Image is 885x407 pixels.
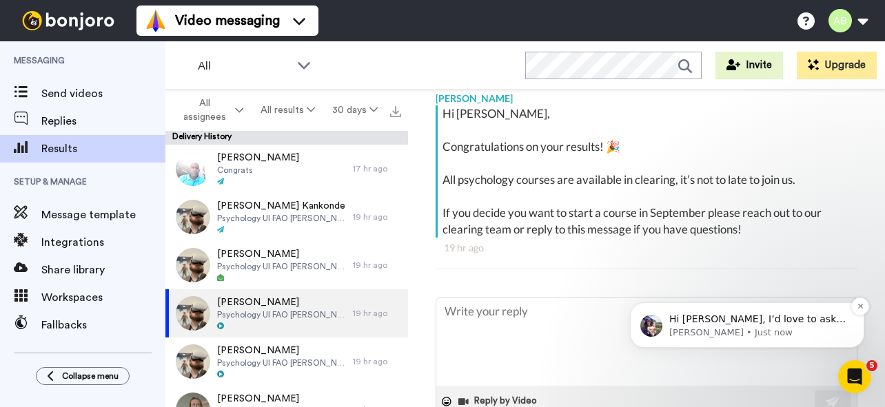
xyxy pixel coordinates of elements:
[242,81,260,99] button: Dismiss notification
[609,216,885,370] iframe: Intercom notifications message
[217,151,299,165] span: [PERSON_NAME]
[176,96,232,124] span: All assignees
[838,360,871,393] iframe: Intercom live chat
[31,98,53,121] img: Profile image for Amy
[41,234,165,251] span: Integrations
[390,106,401,117] img: export.svg
[353,260,401,271] div: 19 hr ago
[217,165,299,176] span: Congrats
[41,262,165,278] span: Share library
[436,85,857,105] div: [PERSON_NAME]
[41,85,165,102] span: Send videos
[60,96,238,110] p: Hi [PERSON_NAME], I’d love to ask you a quick question: If [PERSON_NAME] could introduce a new fe...
[145,10,167,32] img: vm-color.svg
[41,113,165,129] span: Replies
[176,152,210,186] img: 75364cf7-7557-4ced-9b0f-b146d891accc-thumb.jpg
[217,213,346,224] span: Psychology UI FAO [PERSON_NAME]
[443,105,854,238] div: Hi [PERSON_NAME], Congratulations on your results! 🎉 All psychology courses are available in clea...
[36,367,130,385] button: Collapse menu
[175,11,280,30] span: Video messaging
[176,344,210,379] img: 8bda325a-4a17-4d6e-a492-f6832f167f0f-thumb.jpg
[176,200,210,234] img: 8bda325a-4a17-4d6e-a492-f6832f167f0f-thumb.jpg
[866,360,877,371] span: 5
[217,199,346,213] span: [PERSON_NAME] Kankonde
[252,98,324,123] button: All results
[217,261,346,272] span: Psychology UI FAO [PERSON_NAME]
[168,91,252,129] button: All assignees
[217,392,328,406] span: [PERSON_NAME]
[60,110,238,123] p: Message from Amy, sent Just now
[165,337,408,386] a: [PERSON_NAME]Psychology UI FAO [PERSON_NAME]19 hr ago
[41,140,165,157] span: Results
[17,11,120,30] img: bj-logo-header-white.svg
[217,357,346,368] span: Psychology UI FAO [PERSON_NAME]
[41,317,165,333] span: Fallbacks
[353,308,401,319] div: 19 hr ago
[198,58,290,74] span: All
[444,241,849,255] div: 19 hr ago
[323,98,386,123] button: 30 days
[715,52,783,79] button: Invite
[165,145,408,193] a: [PERSON_NAME]Congrats17 hr ago
[217,295,346,309] span: [PERSON_NAME]
[353,163,401,174] div: 17 hr ago
[217,309,346,320] span: Psychology UI FAO [PERSON_NAME]
[386,100,405,121] button: Export all results that match these filters now.
[217,247,346,261] span: [PERSON_NAME]
[353,211,401,222] div: 19 hr ago
[165,289,408,337] a: [PERSON_NAME]Psychology UI FAO [PERSON_NAME]19 hr ago
[176,248,210,282] img: 8bda325a-4a17-4d6e-a492-f6832f167f0f-thumb.jpg
[41,207,165,223] span: Message template
[797,52,877,79] button: Upgrade
[165,193,408,241] a: [PERSON_NAME] KankondePsychology UI FAO [PERSON_NAME]19 hr ago
[165,241,408,289] a: [PERSON_NAME]Psychology UI FAO [PERSON_NAME]19 hr ago
[176,296,210,331] img: 8bda325a-4a17-4d6e-a492-f6832f167f0f-thumb.jpg
[353,356,401,367] div: 19 hr ago
[217,344,346,357] span: [PERSON_NAME]
[41,289,165,306] span: Workspaces
[21,86,255,132] div: message notification from Amy, Just now. Hi Ashley, I’d love to ask you a quick question: If Bonj...
[165,131,408,145] div: Delivery History
[62,371,119,382] span: Collapse menu
[826,396,841,407] img: send-white.svg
